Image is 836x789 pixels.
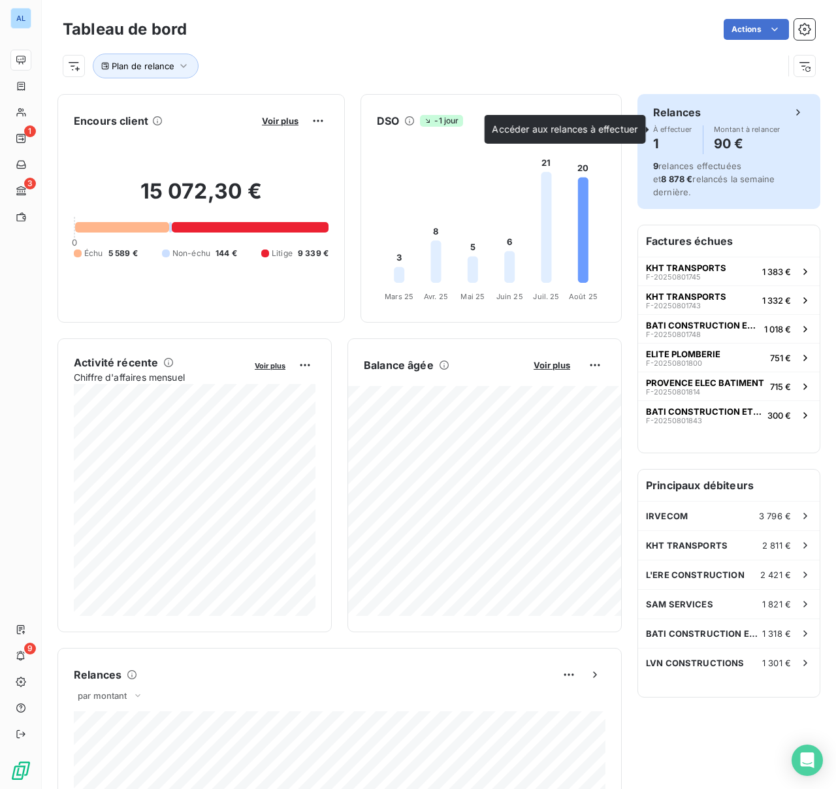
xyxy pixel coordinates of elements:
span: 5 589 € [108,248,138,259]
span: 1 018 € [764,324,791,334]
h6: Balance âgée [364,357,434,373]
span: Voir plus [262,116,298,126]
span: par montant [78,690,127,701]
div: AL [10,8,31,29]
tspan: Juil. 25 [533,292,559,301]
span: 1 318 € [762,628,791,639]
span: LVN CONSTRUCTIONS [646,658,745,668]
span: 9 [24,643,36,654]
span: 1 332 € [762,295,791,306]
span: KHT TRANSPORTS [646,291,726,302]
tspan: Août 25 [569,292,598,301]
span: F-20250801814 [646,388,700,396]
span: 8 878 € [661,174,692,184]
h6: Relances [653,105,701,120]
h6: Relances [74,667,121,683]
h6: Encours client [74,113,148,129]
button: KHT TRANSPORTSF-202508017451 383 € [638,257,820,285]
button: PROVENCE ELEC BATIMENTF-20250801814715 € [638,372,820,400]
h3: Tableau de bord [63,18,187,41]
span: Accéder aux relances à effectuer [492,123,638,135]
span: 9 [653,161,658,171]
button: BATI CONSTRUCTION ET RENOVATIONF-20250801843300 € [638,400,820,429]
span: 0 [72,237,77,248]
span: 144 € [216,248,237,259]
span: KHT TRANSPORTS [646,263,726,273]
span: 9 339 € [298,248,329,259]
a: 1 [10,128,31,149]
tspan: Juin 25 [496,292,523,301]
span: 751 € [770,353,791,363]
span: F-20250801843 [646,417,702,425]
span: ELITE PLOMBERIE [646,349,720,359]
span: F-20250801743 [646,302,701,310]
span: 1 383 € [762,266,791,277]
h6: Factures échues [638,225,820,257]
button: Actions [724,19,789,40]
span: 1 [24,125,36,137]
h4: 1 [653,133,692,154]
span: KHT TRANSPORTS [646,540,728,551]
h4: 90 € [714,133,780,154]
button: KHT TRANSPORTSF-202508017431 332 € [638,285,820,314]
span: F-20250801748 [646,330,701,338]
h6: DSO [377,113,399,129]
span: BATI CONSTRUCTION ET RENOVATION [646,406,762,417]
span: IRVECOM [646,511,688,521]
span: Montant à relancer [714,125,780,133]
button: ELITE PLOMBERIEF-20250801800751 € [638,343,820,372]
span: -1 jour [420,115,462,127]
div: Open Intercom Messenger [792,745,823,776]
tspan: Avr. 25 [424,292,448,301]
h2: 15 072,30 € [74,178,329,217]
span: L'ERE CONSTRUCTION [646,570,745,580]
span: 300 € [767,410,791,421]
span: 3 796 € [759,511,791,521]
tspan: Mars 25 [385,292,413,301]
button: Plan de relance [93,54,199,78]
span: Chiffre d'affaires mensuel [74,370,246,384]
span: SAM SERVICES [646,599,713,609]
h6: Activité récente [74,355,158,370]
a: 3 [10,180,31,201]
button: Voir plus [530,359,574,371]
span: Non-échu [172,248,210,259]
span: 2 421 € [760,570,791,580]
span: Échu [84,248,103,259]
span: Voir plus [255,361,285,370]
span: Voir plus [534,360,570,370]
button: BATI CONSTRUCTION ET RENOVATIONF-202508017481 018 € [638,314,820,343]
span: relances effectuées et relancés la semaine dernière. [653,161,775,197]
span: Plan de relance [112,61,174,71]
tspan: Mai 25 [460,292,485,301]
span: 3 [24,178,36,189]
img: Logo LeanPay [10,760,31,781]
span: 1 821 € [762,599,791,609]
span: BATI CONSTRUCTION ET RENOVATION [646,320,759,330]
span: PROVENCE ELEC BATIMENT [646,378,764,388]
span: 1 301 € [762,658,791,668]
h6: Principaux débiteurs [638,470,820,501]
span: À effectuer [653,125,692,133]
span: F-20250801800 [646,359,702,367]
span: BATI CONSTRUCTION ET RENOVATION [646,628,762,639]
span: F-20250801745 [646,273,701,281]
span: 2 811 € [762,540,791,551]
span: 715 € [770,381,791,392]
button: Voir plus [258,115,302,127]
button: Voir plus [251,359,289,371]
span: Litige [272,248,293,259]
